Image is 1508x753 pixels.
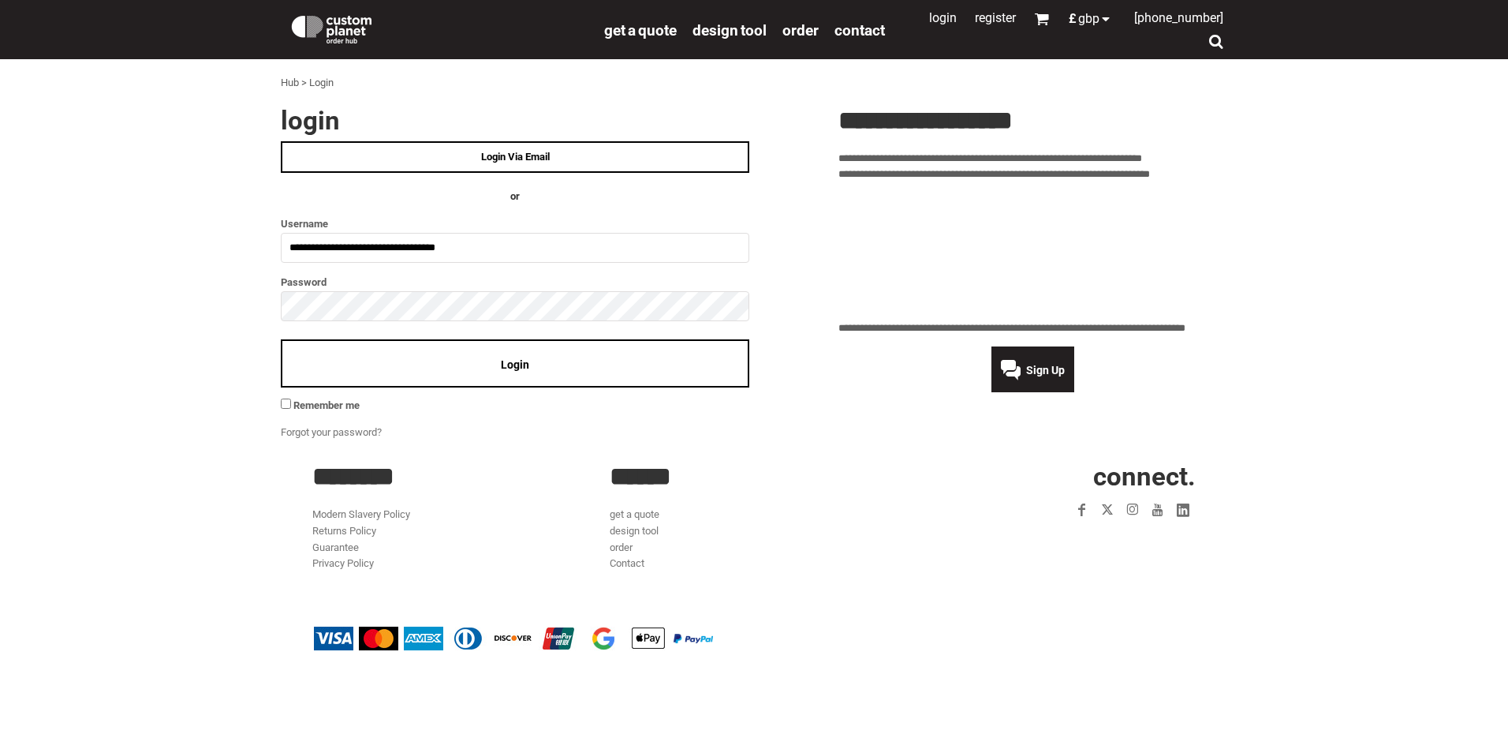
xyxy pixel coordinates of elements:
label: Password [281,273,749,291]
a: order [782,21,819,39]
a: Forgot your password? [281,426,382,438]
a: design tool [692,21,767,39]
img: Google Pay [584,627,623,650]
img: PayPal [674,634,713,643]
h4: OR [281,189,749,205]
h2: Login [281,107,749,133]
span: GBP [1078,13,1099,25]
img: Diners Club [449,627,488,650]
iframe: Customer reviews powered by Trustpilot [838,193,1227,311]
span: Login Via Email [481,151,550,163]
img: Visa [314,627,353,650]
div: Login [309,75,334,92]
span: [PHONE_NUMBER] [1134,10,1223,25]
a: Privacy Policy [312,557,374,569]
span: £ [1069,13,1078,25]
label: Username [281,215,749,233]
img: China UnionPay [539,627,578,650]
img: Mastercard [359,627,398,650]
a: Guarantee [312,541,359,553]
a: get a quote [604,21,677,39]
a: Register [975,10,1016,25]
a: Custom Planet [281,4,596,51]
input: Remember me [281,399,291,409]
a: design tool [610,525,659,537]
span: Sign Up [1026,364,1065,376]
h2: CONNECT. [908,463,1196,489]
a: Modern Slavery Policy [312,508,410,520]
iframe: Customer reviews powered by Trustpilot [978,532,1196,551]
a: Login [929,10,957,25]
a: get a quote [610,508,659,520]
a: Returns Policy [312,525,376,537]
img: Custom Planet [289,12,375,43]
img: American Express [404,627,443,650]
img: Apple Pay [629,627,668,650]
a: Contact [610,557,644,569]
span: Remember me [293,399,360,411]
span: Login [501,358,529,371]
a: Login Via Email [281,141,749,173]
img: Discover [494,627,533,650]
a: Hub [281,77,299,88]
a: order [610,541,633,553]
div: > [301,75,307,92]
a: Contact [834,21,885,39]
